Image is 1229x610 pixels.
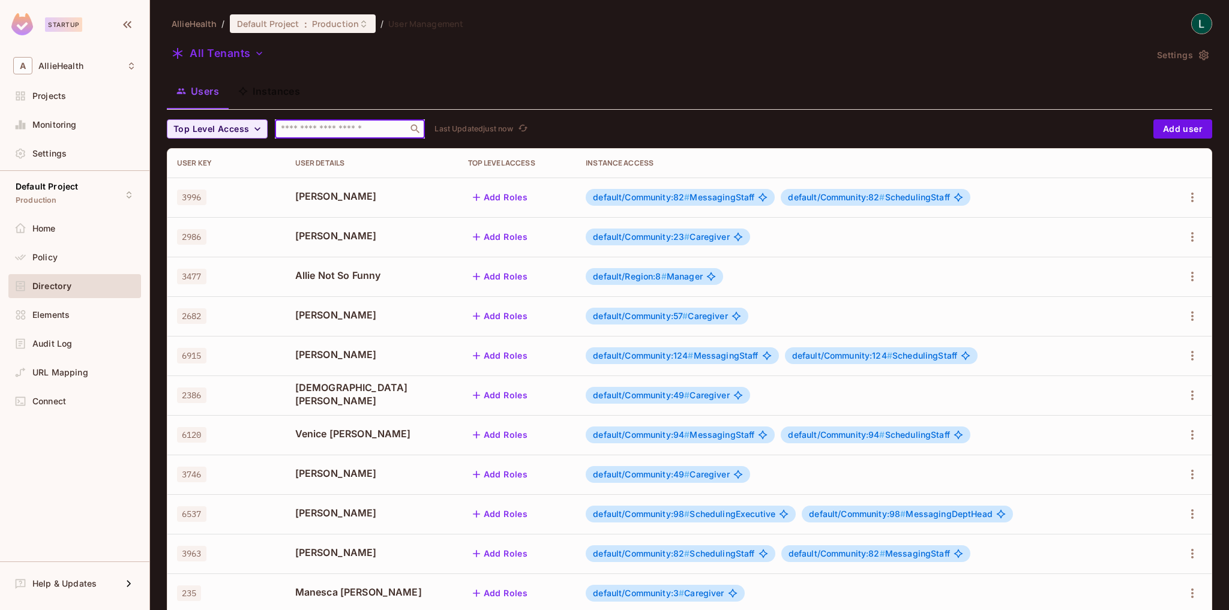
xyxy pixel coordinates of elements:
[32,91,66,101] span: Projects
[515,122,530,136] button: refresh
[593,232,730,242] span: Caregiver
[593,390,730,400] span: Caregiver
[518,123,528,135] span: refresh
[11,13,33,35] img: SReyMgAAAABJRU5ErkJggg==
[593,588,724,598] span: Caregiver
[388,18,463,29] span: User Management
[295,308,449,321] span: [PERSON_NAME]
[513,122,530,136] span: Click to refresh data
[879,192,885,202] span: #
[32,120,77,130] span: Monitoring
[177,387,206,403] span: 2386
[32,396,66,406] span: Connect
[1153,119,1212,139] button: Add user
[380,18,383,29] li: /
[32,579,97,588] span: Help & Updates
[593,351,758,360] span: MessagingStaff
[177,585,201,601] span: 235
[295,381,449,407] span: [DEMOGRAPHIC_DATA] [PERSON_NAME]
[468,386,533,405] button: Add Roles
[177,506,206,522] span: 6537
[789,548,885,558] span: default/Community:82
[468,227,533,247] button: Add Roles
[45,17,82,32] div: Startup
[887,350,892,360] span: #
[167,119,268,139] button: Top Level Access
[593,509,690,519] span: default/Community:98
[177,269,206,284] span: 3477
[167,76,229,106] button: Users
[880,548,885,558] span: #
[468,504,533,524] button: Add Roles
[1152,46,1212,65] button: Settings
[221,18,224,29] li: /
[684,469,690,479] span: #
[468,425,533,444] button: Add Roles
[173,122,249,137] span: Top Level Access
[593,470,730,479] span: Caregiver
[295,506,449,519] span: [PERSON_NAME]
[177,427,206,443] span: 6120
[684,548,690,558] span: #
[792,350,892,360] span: default/Community:124
[32,310,70,320] span: Elements
[593,192,690,202] span: default/Community:82
[809,509,906,519] span: default/Community:98
[593,430,754,440] span: MessagingStaff
[177,229,206,245] span: 2986
[792,351,958,360] span: SchedulingStaff
[177,190,206,205] span: 3996
[295,190,449,203] span: [PERSON_NAME]
[593,390,690,400] span: default/Community:49
[295,348,449,361] span: [PERSON_NAME]
[32,339,72,348] span: Audit Log
[295,467,449,480] span: [PERSON_NAME]
[684,390,690,400] span: #
[177,546,206,561] span: 3963
[468,267,533,286] button: Add Roles
[593,350,693,360] span: default/Community:124
[879,429,885,440] span: #
[682,311,688,321] span: #
[788,430,949,440] span: SchedulingStaff
[468,584,533,603] button: Add Roles
[593,272,703,281] span: Manager
[468,306,533,326] button: Add Roles
[593,311,728,321] span: Caregiver
[684,509,690,519] span: #
[593,193,754,202] span: MessagingStaff
[32,368,88,377] span: URL Mapping
[1192,14,1212,34] img: Luiz da Silva
[468,346,533,365] button: Add Roles
[32,253,58,262] span: Policy
[167,44,269,63] button: All Tenants
[593,509,775,519] span: SchedulingExecutive
[32,149,67,158] span: Settings
[237,18,299,29] span: Default Project
[679,588,684,598] span: #
[900,509,906,519] span: #
[229,76,310,106] button: Instances
[788,192,885,202] span: default/Community:82
[312,18,359,29] span: Production
[684,429,690,440] span: #
[177,308,206,324] span: 2682
[788,193,949,202] span: SchedulingStaff
[295,269,449,282] span: Allie Not So Funny
[593,548,690,558] span: default/Community:82
[688,350,693,360] span: #
[789,549,950,558] span: MessagingStaff
[32,281,71,291] span: Directory
[593,271,667,281] span: default/Region:8
[172,18,217,29] span: the active workspace
[593,588,684,598] span: default/Community:3
[38,61,83,71] span: Workspace: AllieHealth
[593,429,690,440] span: default/Community:94
[295,229,449,242] span: [PERSON_NAME]
[468,188,533,207] button: Add Roles
[593,311,688,321] span: default/Community:57
[32,224,56,233] span: Home
[684,192,690,202] span: #
[177,467,206,482] span: 3746
[468,158,567,168] div: Top Level Access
